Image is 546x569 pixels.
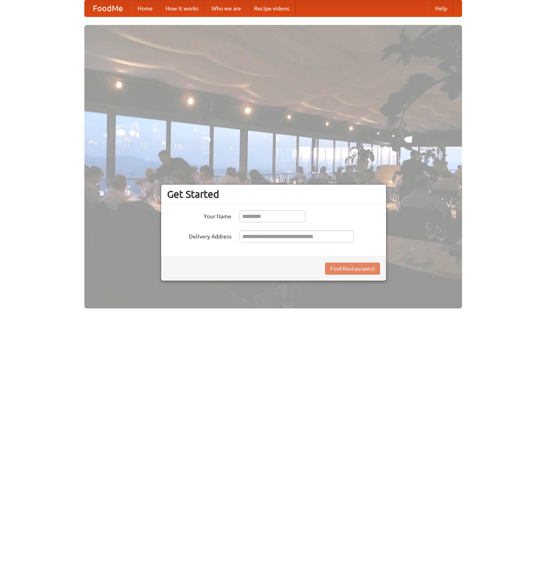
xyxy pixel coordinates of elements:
[247,0,296,16] a: Recipe videos
[205,0,247,16] a: Who we are
[167,210,231,220] label: Your Name
[159,0,205,16] a: How it works
[167,188,380,200] h3: Get Started
[167,230,231,240] label: Delivery Address
[325,263,380,275] button: Find Restaurants!
[131,0,159,16] a: Home
[85,0,131,16] a: FoodMe
[429,0,454,16] a: Help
